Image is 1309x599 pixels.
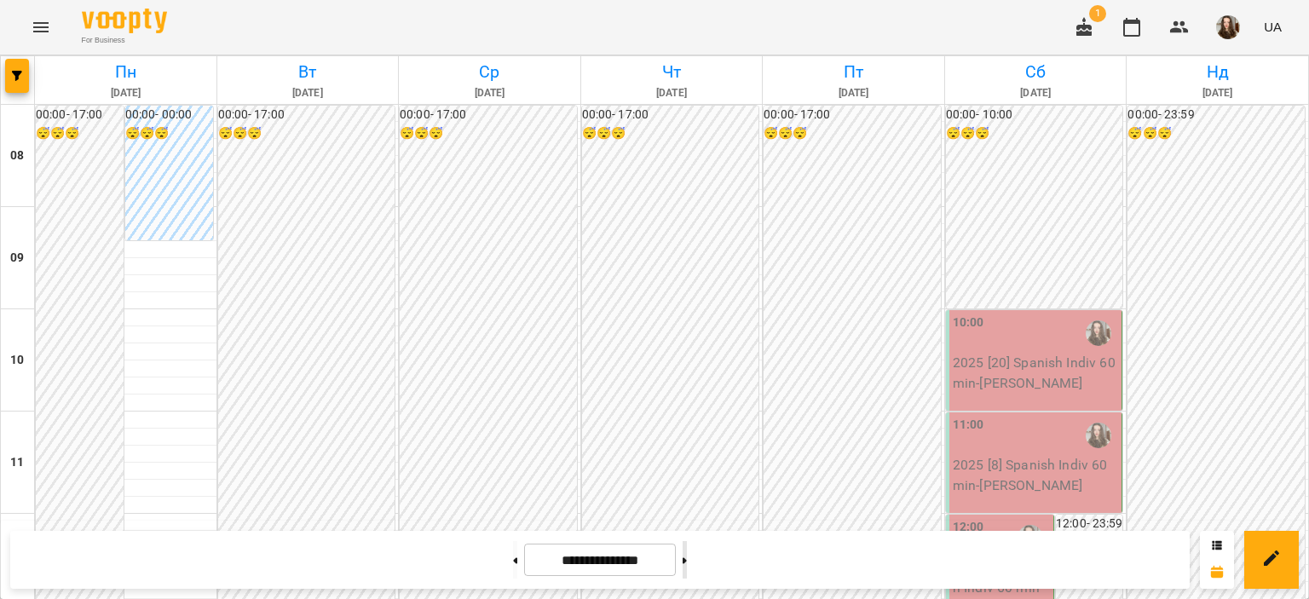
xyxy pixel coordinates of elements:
[582,106,759,124] h6: 00:00 - 17:00
[584,59,760,85] h6: Чт
[953,416,984,435] label: 11:00
[1089,5,1106,22] span: 1
[10,249,24,268] h6: 09
[1086,423,1111,448] img: Гайдукевич Анна (і)
[400,106,577,124] h6: 00:00 - 17:00
[953,353,1119,393] p: 2025 [20] Spanish Indiv 60 min - [PERSON_NAME]
[1129,85,1306,101] h6: [DATE]
[584,85,760,101] h6: [DATE]
[764,124,941,143] h6: 😴😴😴
[82,9,167,33] img: Voopty Logo
[946,124,1123,143] h6: 😴😴😴
[125,124,213,143] h6: 😴😴😴
[401,85,578,101] h6: [DATE]
[1216,15,1240,39] img: f828951e34a2a7ae30fa923eeeaf7e77.jpg
[765,85,942,101] h6: [DATE]
[10,351,24,370] h6: 10
[1056,515,1122,533] h6: 12:00 - 23:59
[1127,106,1305,124] h6: 00:00 - 23:59
[1127,124,1305,143] h6: 😴😴😴
[82,35,167,46] span: For Business
[1129,59,1306,85] h6: Нд
[218,106,395,124] h6: 00:00 - 17:00
[36,106,124,124] h6: 00:00 - 17:00
[1264,18,1282,36] span: UA
[953,455,1119,495] p: 2025 [8] Spanish Indiv 60 min - [PERSON_NAME]
[946,106,1123,124] h6: 00:00 - 10:00
[125,106,213,124] h6: 00:00 - 00:00
[1086,320,1111,346] img: Гайдукевич Анна (і)
[10,453,24,472] h6: 11
[37,59,214,85] h6: Пн
[37,85,214,101] h6: [DATE]
[220,59,396,85] h6: Вт
[953,314,984,332] label: 10:00
[218,124,395,143] h6: 😴😴😴
[400,124,577,143] h6: 😴😴😴
[765,59,942,85] h6: Пт
[953,518,984,537] label: 12:00
[220,85,396,101] h6: [DATE]
[764,106,941,124] h6: 00:00 - 17:00
[36,124,124,143] h6: 😴😴😴
[948,85,1124,101] h6: [DATE]
[10,147,24,165] h6: 08
[20,7,61,48] button: Menu
[948,59,1124,85] h6: Сб
[1257,11,1289,43] button: UA
[582,124,759,143] h6: 😴😴😴
[401,59,578,85] h6: Ср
